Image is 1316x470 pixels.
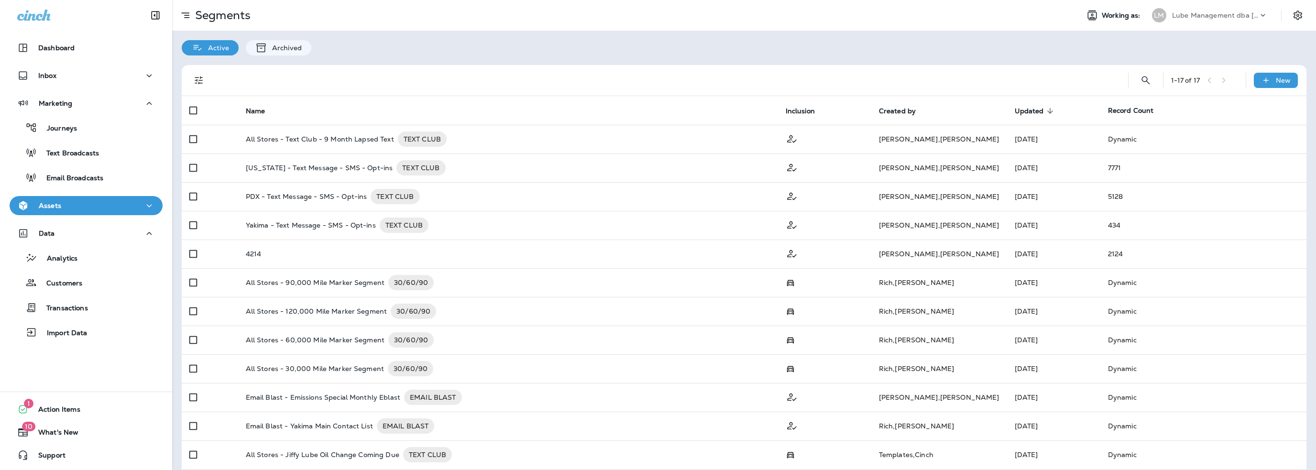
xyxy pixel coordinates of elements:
[871,211,1007,240] td: [PERSON_NAME] , [PERSON_NAME]
[396,160,445,175] div: TEXT CLUB
[871,383,1007,412] td: [PERSON_NAME] , [PERSON_NAME]
[267,44,302,52] p: Archived
[10,118,163,138] button: Journeys
[1100,153,1306,182] td: 7771
[786,134,798,142] span: Customer Only
[38,72,56,79] p: Inbox
[1108,106,1154,115] span: Record Count
[38,44,75,52] p: Dashboard
[10,446,163,465] button: Support
[871,354,1007,383] td: Rich , [PERSON_NAME]
[191,8,251,22] p: Segments
[1007,326,1100,354] td: [DATE]
[1007,383,1100,412] td: [DATE]
[786,392,798,401] span: Customer Only
[10,297,163,317] button: Transactions
[1100,383,1306,412] td: Dynamic
[1100,240,1306,268] td: 2124
[246,361,384,376] p: All Stores - 30,000 Mile Marker Segment
[37,279,82,288] p: Customers
[871,297,1007,326] td: Rich , [PERSON_NAME]
[142,6,169,25] button: Collapse Sidebar
[1172,11,1258,19] p: Lube Management dba [PERSON_NAME]
[404,393,462,402] span: EMAIL BLAST
[786,107,815,115] span: Inclusion
[1007,354,1100,383] td: [DATE]
[391,304,436,319] div: 30/60/90
[39,99,72,107] p: Marketing
[10,94,163,113] button: Marketing
[37,304,88,313] p: Transactions
[246,107,278,115] span: Name
[403,450,452,459] span: TEXT CLUB
[189,71,208,90] button: Filters
[1100,268,1306,297] td: Dynamic
[871,440,1007,469] td: Templates , Cinch
[10,322,163,342] button: Import Data
[246,218,376,233] p: Yakima - Text Message - SMS - Opt-ins
[377,421,435,431] span: EMAIL BLAST
[37,254,77,263] p: Analytics
[1007,125,1100,153] td: [DATE]
[1007,240,1100,268] td: [DATE]
[246,189,367,204] p: PDX - Text Message - SMS - Opt-ins
[10,196,163,215] button: Assets
[1007,268,1100,297] td: [DATE]
[786,306,795,315] span: Possession
[786,163,798,171] span: Customer Only
[37,329,88,338] p: Import Data
[246,447,399,462] p: All Stores - Jiffy Lube Oil Change Coming Due
[246,304,387,319] p: All Stores - 120,000 Mile Marker Segment
[388,275,434,290] div: 30/60/90
[871,125,1007,153] td: [PERSON_NAME] , [PERSON_NAME]
[388,364,433,373] span: 30/60/90
[1100,297,1306,326] td: Dynamic
[786,421,798,429] span: Customer Only
[29,428,78,440] span: What's New
[871,326,1007,354] td: Rich , [PERSON_NAME]
[39,202,61,209] p: Assets
[398,134,447,144] span: TEXT CLUB
[39,230,55,237] p: Data
[786,191,798,200] span: Customer Only
[246,131,394,147] p: All Stores - Text Club - 9 Month Lapsed Text
[388,332,434,348] div: 30/60/90
[871,268,1007,297] td: Rich , [PERSON_NAME]
[1136,71,1155,90] button: Search Segments
[786,364,795,372] span: Possession
[786,249,798,257] span: Customer Only
[1100,326,1306,354] td: Dynamic
[404,390,462,405] div: EMAIL BLAST
[786,220,798,229] span: Customer Only
[380,218,428,233] div: TEXT CLUB
[1152,8,1166,22] div: LM
[246,107,265,115] span: Name
[10,167,163,187] button: Email Broadcasts
[871,240,1007,268] td: [PERSON_NAME] , [PERSON_NAME]
[1100,182,1306,211] td: 5128
[10,224,163,243] button: Data
[37,124,77,133] p: Journeys
[246,250,262,258] p: 4214
[398,131,447,147] div: TEXT CLUB
[1015,107,1056,115] span: Updated
[396,163,445,173] span: TEXT CLUB
[29,405,80,417] span: Action Items
[1100,125,1306,153] td: Dynamic
[388,361,433,376] div: 30/60/90
[24,399,33,408] span: 1
[1102,11,1142,20] span: Working as:
[1007,211,1100,240] td: [DATE]
[388,335,434,345] span: 30/60/90
[22,422,35,431] span: 10
[246,332,384,348] p: All Stores - 60,000 Mile Marker Segment
[10,66,163,85] button: Inbox
[10,248,163,268] button: Analytics
[1289,7,1306,24] button: Settings
[29,451,66,463] span: Support
[10,273,163,293] button: Customers
[403,447,452,462] div: TEXT CLUB
[388,278,434,287] span: 30/60/90
[10,142,163,163] button: Text Broadcasts
[1007,440,1100,469] td: [DATE]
